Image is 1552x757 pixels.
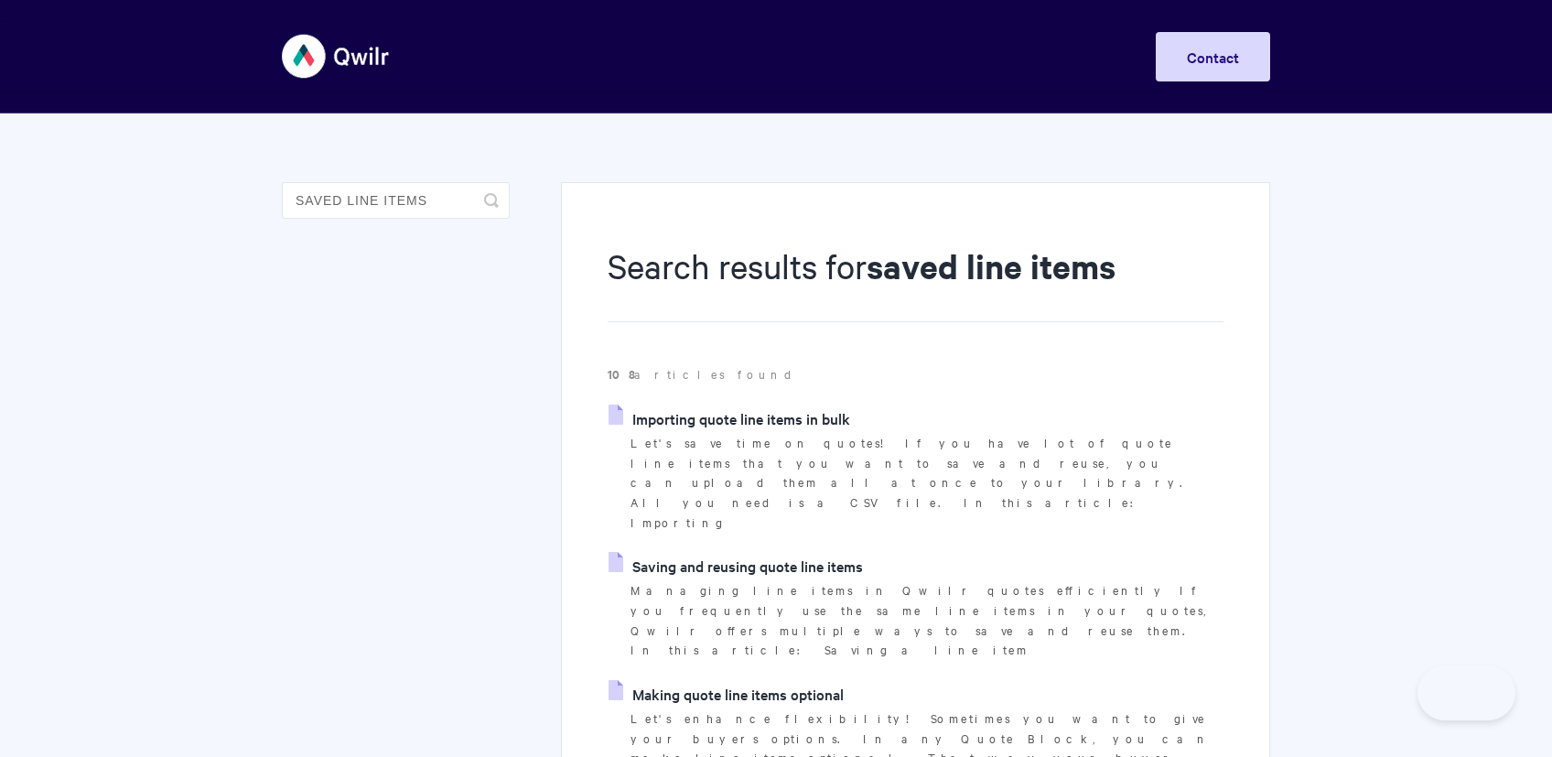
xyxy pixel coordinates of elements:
a: Contact [1156,32,1270,81]
input: Search [282,182,510,219]
h1: Search results for [608,243,1223,322]
p: Let's save time on quotes! If you have lot of quote line items that you want to save and reuse, y... [630,433,1223,533]
a: Saving and reusing quote line items [609,552,863,579]
img: Qwilr Help Center [282,22,391,91]
a: Importing quote line items in bulk [609,405,850,432]
p: Managing line items in Qwilr quotes efficiently If you frequently use the same line items in your... [630,580,1223,660]
p: articles found [608,364,1223,384]
a: Making quote line items optional [609,680,844,708]
strong: saved line items [867,243,1115,288]
iframe: Toggle Customer Support [1417,665,1515,720]
strong: 108 [608,365,634,383]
